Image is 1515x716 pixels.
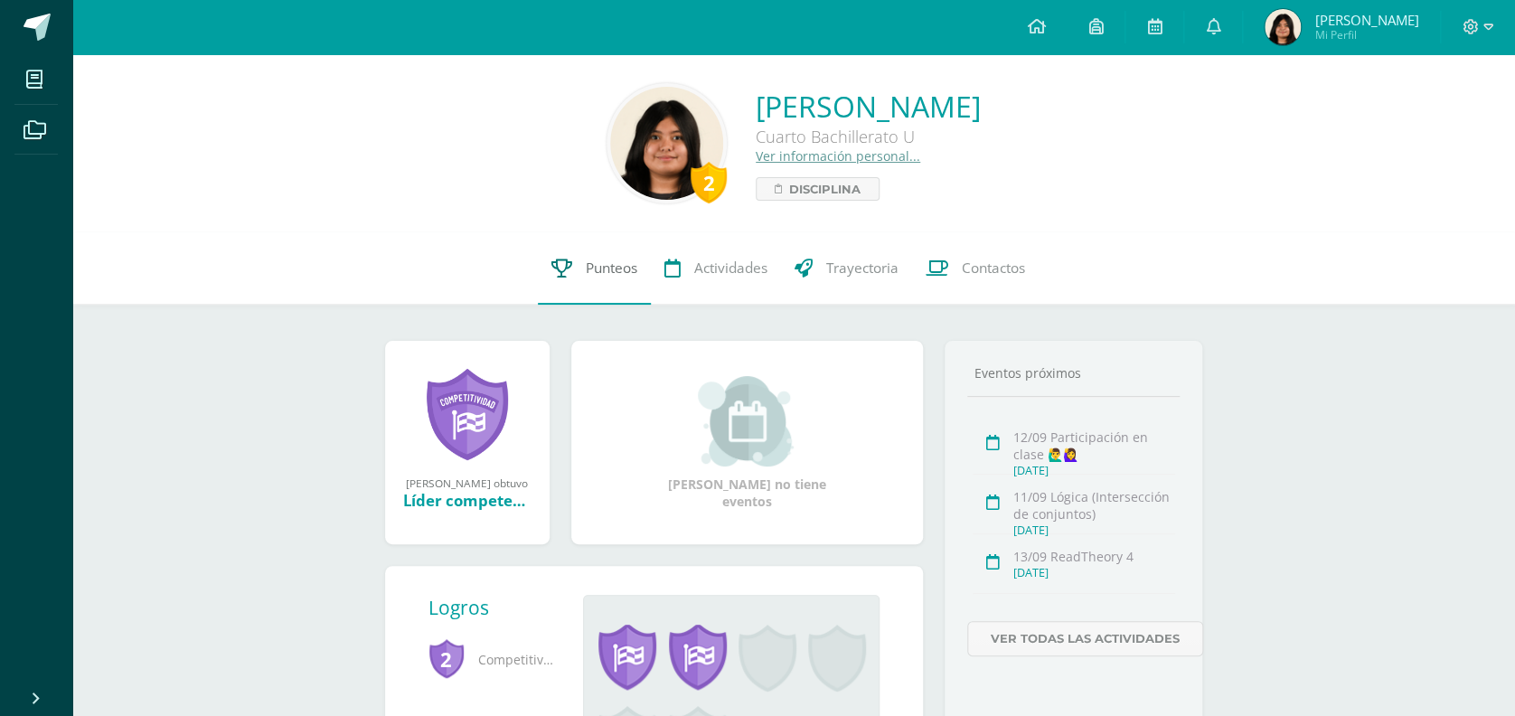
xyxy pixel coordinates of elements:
[967,621,1203,656] a: Ver todas las actividades
[756,147,920,165] a: Ver información personal...
[826,259,899,278] span: Trayectoria
[428,595,569,620] div: Logros
[698,376,796,466] img: event_small.png
[428,635,555,684] span: Competitividad
[656,376,837,510] div: [PERSON_NAME] no tiene eventos
[781,232,912,305] a: Trayectoria
[691,162,727,203] div: 2
[1013,488,1175,523] div: 11/09 Lógica (Intersección de conjuntos)
[403,490,532,511] div: Líder competente
[789,178,861,200] span: Disciplina
[538,232,651,305] a: Punteos
[967,364,1181,382] div: Eventos próximos
[1314,11,1418,29] span: [PERSON_NAME]
[1265,9,1301,45] img: dce0b1ed9de55400785d98fcaf3680bd.png
[756,177,880,201] a: Disciplina
[610,87,723,200] img: c4be00f1237919ac9f339a29d084f1cb.png
[756,87,981,126] a: [PERSON_NAME]
[1013,523,1175,538] div: [DATE]
[1013,565,1175,580] div: [DATE]
[694,259,767,278] span: Actividades
[586,259,637,278] span: Punteos
[651,232,781,305] a: Actividades
[912,232,1039,305] a: Contactos
[1013,548,1175,565] div: 13/09 ReadTheory 4
[428,638,465,680] span: 2
[756,126,981,147] div: Cuarto Bachillerato U
[403,476,532,490] div: [PERSON_NAME] obtuvo
[1314,27,1418,42] span: Mi Perfil
[1013,463,1175,478] div: [DATE]
[1013,429,1175,463] div: 12/09 Participación en clase 🙋‍♂️🙋‍♀️
[962,259,1025,278] span: Contactos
